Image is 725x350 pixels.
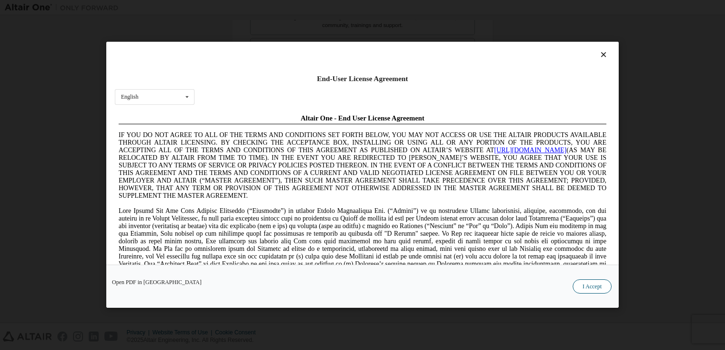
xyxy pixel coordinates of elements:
span: IF YOU DO NOT AGREE TO ALL OF THE TERMS AND CONDITIONS SET FORTH BELOW, YOU MAY NOT ACCESS OR USE... [4,21,492,89]
a: [URL][DOMAIN_NAME] [380,36,452,43]
div: English [121,94,139,100]
button: I Accept [573,280,612,294]
span: Lore Ipsumd Sit Ame Cons Adipisc Elitseddo (“Eiusmodte”) in utlabor Etdolo Magnaaliqua Eni. (“Adm... [4,97,492,165]
span: Altair One - End User License Agreement [186,4,310,11]
div: End-User License Agreement [115,74,610,83]
a: Open PDF in [GEOGRAPHIC_DATA] [112,280,202,286]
